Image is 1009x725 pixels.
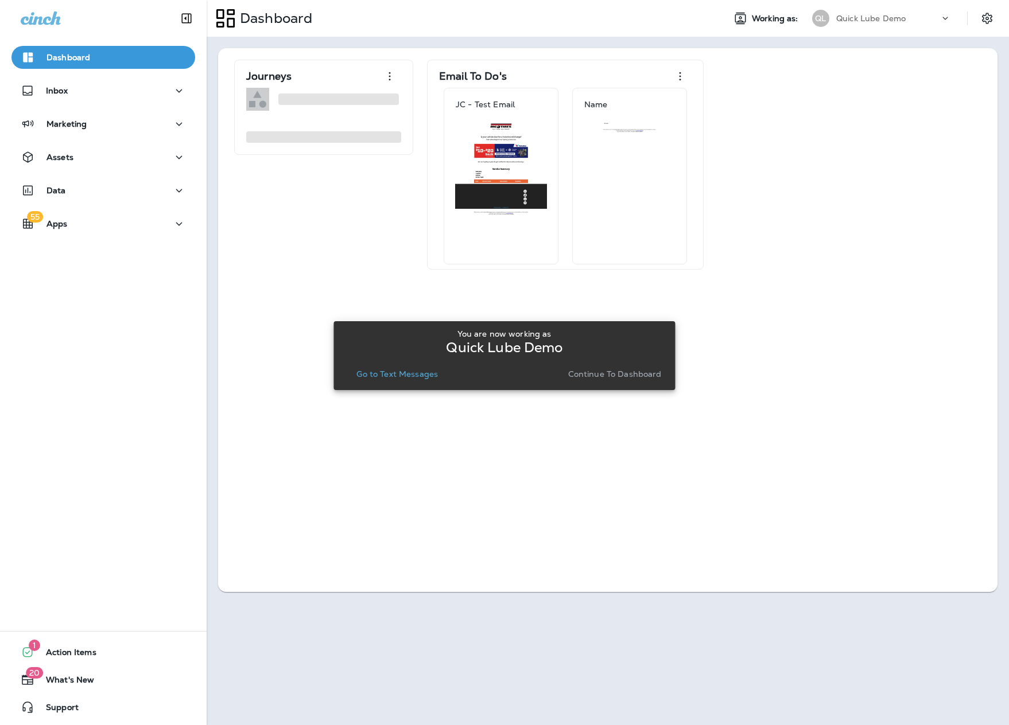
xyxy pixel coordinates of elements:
[568,369,662,379] p: Continue to Dashboard
[46,219,68,228] p: Apps
[564,366,666,382] button: Continue to Dashboard
[11,212,195,235] button: 55Apps
[11,146,195,169] button: Assets
[29,640,40,651] span: 1
[34,703,79,716] span: Support
[812,10,829,27] div: QL
[11,179,195,202] button: Data
[352,366,443,382] button: Go to Text Messages
[170,7,203,30] button: Collapse Sidebar
[46,186,66,195] p: Data
[11,46,195,69] button: Dashboard
[46,153,73,162] p: Assets
[446,343,562,352] p: Quick Lube Demo
[26,667,43,679] span: 20
[46,119,87,128] p: Marketing
[235,10,312,27] p: Dashboard
[11,641,195,664] button: 1Action Items
[11,79,195,102] button: Inbox
[246,71,292,82] p: Journeys
[46,86,68,95] p: Inbox
[836,14,906,23] p: Quick Lube Demo
[27,211,43,223] span: 55
[11,696,195,719] button: Support
[457,329,551,338] p: You are now working as
[752,14,801,24] span: Working as:
[34,675,94,689] span: What's New
[356,369,438,379] p: Go to Text Messages
[46,53,90,62] p: Dashboard
[34,648,96,661] span: Action Items
[11,112,195,135] button: Marketing
[11,668,195,691] button: 20What's New
[977,8,998,29] button: Settings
